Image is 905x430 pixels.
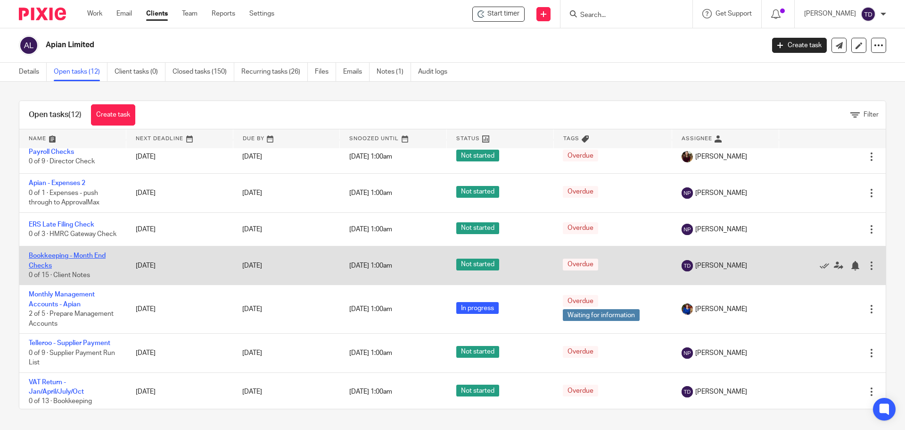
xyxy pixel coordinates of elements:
[682,386,693,397] img: svg%3E
[29,398,92,405] span: 0 of 13 · Bookkeeping
[349,388,392,395] span: [DATE] 1:00am
[242,306,262,312] span: [DATE]
[682,347,693,359] img: svg%3E
[29,180,85,186] a: Apian - Expenses 2
[804,9,856,18] p: [PERSON_NAME]
[242,190,262,196] span: [DATE]
[563,346,598,358] span: Overdue
[29,350,115,366] span: 0 of 9 · Supplier Payment Run List
[46,40,616,50] h2: Apian Limited
[716,10,752,17] span: Get Support
[349,262,392,269] span: [DATE] 1:00am
[864,111,879,118] span: Filter
[349,226,392,233] span: [DATE] 1:00am
[563,295,598,307] span: Overdue
[349,306,392,312] span: [DATE] 1:00am
[29,221,94,228] a: ERS Late Filing Check
[563,150,598,161] span: Overdue
[472,7,525,22] div: Apian Limited
[456,259,499,270] span: Not started
[241,63,308,81] a: Recurring tasks (26)
[29,149,74,155] a: Payroll Checks
[349,153,392,160] span: [DATE] 1:00am
[19,63,47,81] a: Details
[54,63,107,81] a: Open tasks (12)
[19,35,39,55] img: svg%3E
[820,261,834,270] a: Mark as done
[349,190,392,196] span: [DATE] 1:00am
[487,9,519,19] span: Start timer
[29,272,90,278] span: 0 of 15 · Client Notes
[563,309,640,321] span: Waiting for information
[343,63,370,81] a: Emails
[456,302,499,314] span: In progress
[695,304,747,314] span: [PERSON_NAME]
[68,111,82,118] span: (12)
[349,350,392,356] span: [DATE] 1:00am
[315,63,336,81] a: Files
[29,158,95,165] span: 0 of 9 · Director Check
[563,222,598,234] span: Overdue
[563,136,579,141] span: Tags
[418,63,454,81] a: Audit logs
[456,186,499,198] span: Not started
[115,63,165,81] a: Client tasks (0)
[29,253,106,269] a: Bookkeeping - Month End Checks
[116,9,132,18] a: Email
[695,225,747,234] span: [PERSON_NAME]
[682,224,693,235] img: svg%3E
[579,11,664,20] input: Search
[126,246,233,285] td: [DATE]
[242,226,262,233] span: [DATE]
[19,8,66,20] img: Pixie
[695,188,747,198] span: [PERSON_NAME]
[349,136,399,141] span: Snoozed Until
[456,136,480,141] span: Status
[182,9,197,18] a: Team
[861,7,876,22] img: svg%3E
[249,9,274,18] a: Settings
[29,311,114,327] span: 2 of 5 · Prepare Management Accounts
[29,110,82,120] h1: Open tasks
[695,348,747,358] span: [PERSON_NAME]
[563,385,598,396] span: Overdue
[682,187,693,199] img: svg%3E
[772,38,827,53] a: Create task
[126,334,233,372] td: [DATE]
[682,304,693,315] img: Nicole.jpeg
[126,174,233,212] td: [DATE]
[126,372,233,411] td: [DATE]
[29,231,116,237] span: 0 of 3 · HMRC Gateway Check
[682,260,693,271] img: svg%3E
[212,9,235,18] a: Reports
[456,150,499,161] span: Not started
[126,285,233,334] td: [DATE]
[29,379,84,395] a: VAT Return - Jan/April/July/Oct
[29,291,95,307] a: Monthly Management Accounts - Apian
[456,385,499,396] span: Not started
[456,346,499,358] span: Not started
[242,262,262,269] span: [DATE]
[377,63,411,81] a: Notes (1)
[126,212,233,246] td: [DATE]
[242,350,262,356] span: [DATE]
[563,186,598,198] span: Overdue
[242,388,262,395] span: [DATE]
[146,9,168,18] a: Clients
[126,140,233,173] td: [DATE]
[563,259,598,270] span: Overdue
[456,222,499,234] span: Not started
[695,387,747,396] span: [PERSON_NAME]
[87,9,102,18] a: Work
[682,151,693,162] img: MaxAcc_Sep21_ElliDeanPhoto_030.jpg
[695,152,747,161] span: [PERSON_NAME]
[29,190,99,206] span: 0 of 1 · Expenses - push through to ApprovalMax
[173,63,234,81] a: Closed tasks (150)
[242,153,262,160] span: [DATE]
[695,261,747,270] span: [PERSON_NAME]
[29,340,110,346] a: Telleroo - Supplier Payment
[91,104,135,126] a: Create task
